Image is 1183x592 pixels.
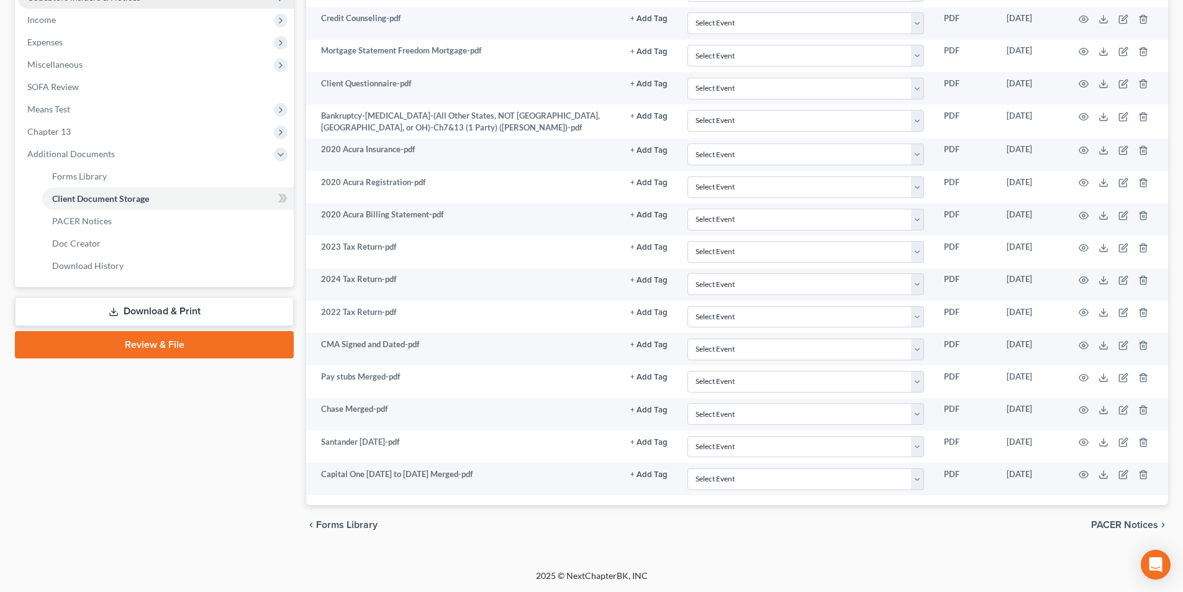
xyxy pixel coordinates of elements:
[934,430,997,463] td: PDF
[630,12,668,24] a: + Add Tag
[934,139,997,171] td: PDF
[934,171,997,203] td: PDF
[997,398,1064,430] td: [DATE]
[934,333,997,365] td: PDF
[997,365,1064,398] td: [DATE]
[316,520,378,530] span: Forms Library
[42,255,294,277] a: Download History
[27,14,56,25] span: Income
[630,371,668,383] a: + Add Tag
[52,260,124,271] span: Download History
[630,179,668,187] button: + Add Tag
[997,203,1064,235] td: [DATE]
[306,171,620,203] td: 2020 Acura Registration-pdf
[306,7,620,40] td: Credit Counseling-pdf
[934,463,997,495] td: PDF
[630,143,668,155] a: + Add Tag
[306,139,620,171] td: 2020 Acura Insurance-pdf
[52,171,107,181] span: Forms Library
[306,72,620,104] td: Client Questionnaire-pdf
[997,7,1064,40] td: [DATE]
[306,104,620,139] td: Bankruptcy-[MEDICAL_DATA]-(All Other States, NOT [GEOGRAPHIC_DATA], [GEOGRAPHIC_DATA], or OH)-Ch7...
[934,7,997,40] td: PDF
[630,306,668,318] a: + Add Tag
[630,436,668,448] a: + Add Tag
[630,373,668,381] button: + Add Tag
[27,148,115,159] span: Additional Documents
[306,365,620,398] td: Pay stubs Merged-pdf
[630,276,668,285] button: + Add Tag
[630,403,668,415] a: + Add Tag
[42,188,294,210] a: Client Document Storage
[630,468,668,480] a: + Add Tag
[934,72,997,104] td: PDF
[52,238,101,248] span: Doc Creator
[42,232,294,255] a: Doc Creator
[630,339,668,350] a: + Add Tag
[306,235,620,268] td: 2023 Tax Return-pdf
[934,398,997,430] td: PDF
[306,520,378,530] button: chevron_left Forms Library
[934,235,997,268] td: PDF
[934,40,997,72] td: PDF
[17,76,294,98] a: SOFA Review
[27,59,83,70] span: Miscellaneous
[238,570,946,592] div: 2025 © NextChapterBK, INC
[15,297,294,326] a: Download & Print
[306,520,316,530] i: chevron_left
[52,216,112,226] span: PACER Notices
[630,439,668,447] button: + Add Tag
[27,37,63,47] span: Expenses
[1091,520,1158,530] span: PACER Notices
[630,241,668,253] a: + Add Tag
[630,471,668,479] button: + Add Tag
[306,268,620,301] td: 2024 Tax Return-pdf
[306,333,620,365] td: CMA Signed and Dated-pdf
[42,210,294,232] a: PACER Notices
[630,273,668,285] a: + Add Tag
[630,110,668,122] a: + Add Tag
[630,309,668,317] button: + Add Tag
[997,463,1064,495] td: [DATE]
[630,209,668,221] a: + Add Tag
[306,301,620,333] td: 2022 Tax Return-pdf
[306,40,620,72] td: Mortgage Statement Freedom Mortgage-pdf
[1141,550,1171,580] div: Open Intercom Messenger
[997,104,1064,139] td: [DATE]
[630,112,668,121] button: + Add Tag
[630,80,668,88] button: + Add Tag
[997,171,1064,203] td: [DATE]
[630,147,668,155] button: + Add Tag
[630,341,668,349] button: + Add Tag
[630,244,668,252] button: + Add Tag
[630,45,668,57] a: + Add Tag
[630,211,668,219] button: + Add Tag
[630,48,668,56] button: + Add Tag
[306,398,620,430] td: Chase Merged-pdf
[997,268,1064,301] td: [DATE]
[934,104,997,139] td: PDF
[997,40,1064,72] td: [DATE]
[997,72,1064,104] td: [DATE]
[997,333,1064,365] td: [DATE]
[15,331,294,358] a: Review & File
[27,81,79,92] span: SOFA Review
[997,301,1064,333] td: [DATE]
[934,203,997,235] td: PDF
[934,301,997,333] td: PDF
[306,203,620,235] td: 2020 Acura Billing Statement-pdf
[52,193,149,204] span: Client Document Storage
[306,430,620,463] td: Santander [DATE]-pdf
[27,126,71,137] span: Chapter 13
[27,104,70,114] span: Means Test
[997,235,1064,268] td: [DATE]
[1158,520,1168,530] i: chevron_right
[42,165,294,188] a: Forms Library
[934,268,997,301] td: PDF
[997,139,1064,171] td: [DATE]
[1091,520,1168,530] button: PACER Notices chevron_right
[997,430,1064,463] td: [DATE]
[306,463,620,495] td: Capital One [DATE] to [DATE] Merged-pdf
[934,365,997,398] td: PDF
[630,15,668,23] button: + Add Tag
